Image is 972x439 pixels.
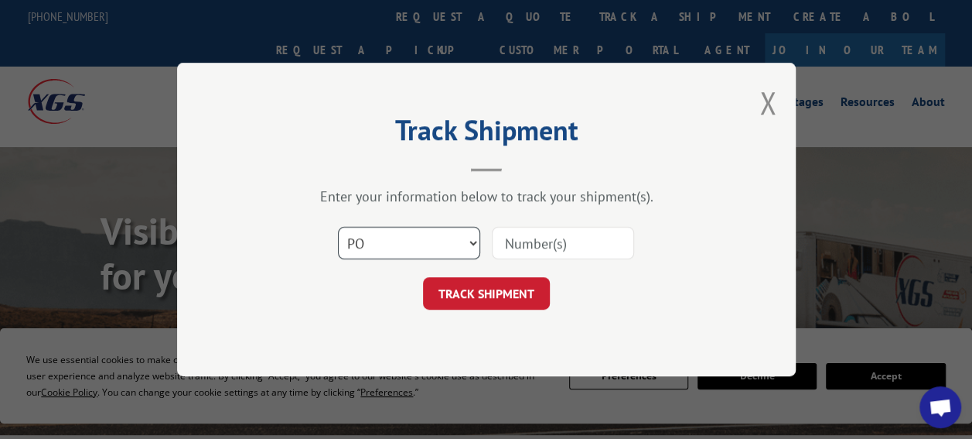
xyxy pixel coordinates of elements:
button: TRACK SHIPMENT [423,277,550,310]
div: Open chat [919,386,961,428]
input: Number(s) [492,227,634,259]
div: Enter your information below to track your shipment(s). [254,187,718,205]
button: Close modal [759,82,776,123]
h2: Track Shipment [254,119,718,149]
